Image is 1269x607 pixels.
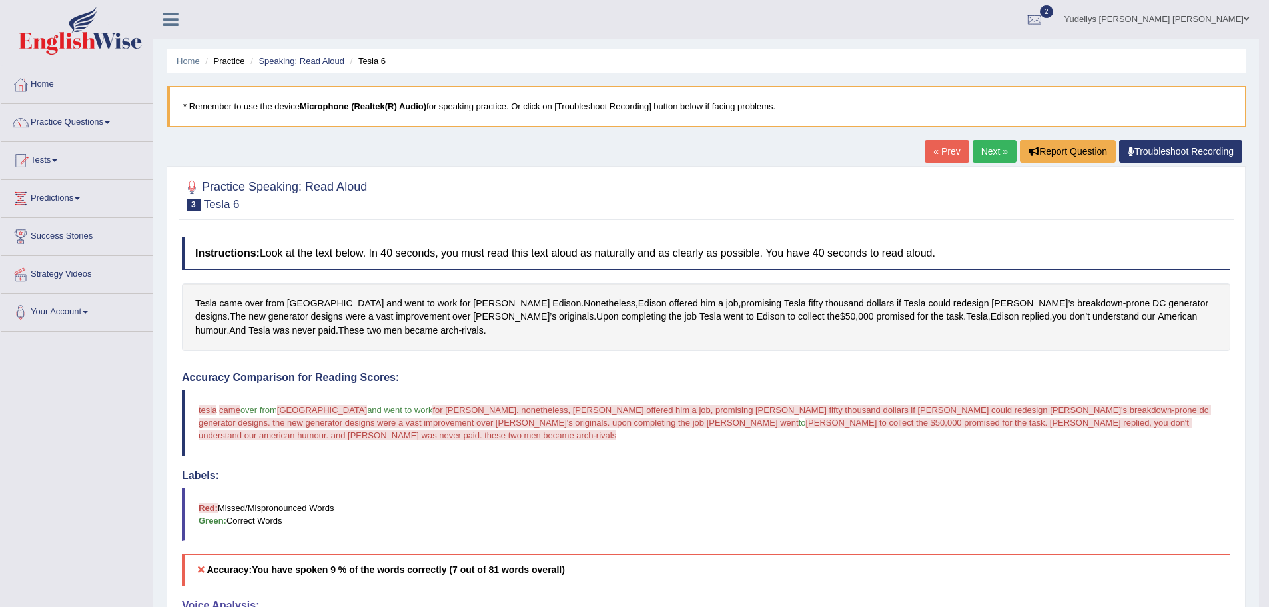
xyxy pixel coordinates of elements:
[1,256,153,289] a: Strategy Videos
[258,56,344,66] a: Speaking: Read Aloud
[396,310,450,324] span: Click to see word definition
[287,297,384,310] span: Click to see word definition
[784,297,806,310] span: Click to see word definition
[1,294,153,327] a: Your Account
[701,297,716,310] span: Click to see word definition
[376,310,394,324] span: Click to see word definition
[318,324,335,338] span: Click to see word definition
[925,140,969,163] a: « Prev
[182,372,1230,384] h4: Accuracy Comparison for Reading Scores:
[202,55,244,67] li: Practice
[726,297,739,310] span: Click to see word definition
[182,470,1230,482] h4: Labels:
[248,310,266,324] span: Click to see word definition
[876,310,915,324] span: Click to see word definition
[867,297,894,310] span: Click to see word definition
[1021,310,1049,324] span: Click to see word definition
[897,297,901,310] span: Click to see word definition
[182,554,1230,586] h5: Accuracy:
[240,405,277,415] span: over from
[928,297,950,310] span: Click to see word definition
[182,283,1230,351] div: . , , - . . $ , . , , . . - .
[195,247,260,259] b: Instructions:
[584,297,635,310] span: Click to see word definition
[195,324,226,338] span: Click to see word definition
[311,310,343,324] span: Click to see word definition
[1152,297,1166,310] span: Click to see word definition
[404,324,438,338] span: Click to see word definition
[787,310,795,324] span: Click to see word definition
[559,310,594,324] span: Click to see word definition
[1,218,153,251] a: Success Stories
[367,405,432,415] span: and went to work
[1,142,153,175] a: Tests
[798,310,825,324] span: Click to see word definition
[1077,297,1123,310] span: Click to see word definition
[1,66,153,99] a: Home
[182,488,1230,541] blockquote: Missed/Mispronounced Words Correct Words
[1052,310,1067,324] span: Click to see word definition
[947,310,964,324] span: Click to see word definition
[195,297,217,310] span: Click to see word definition
[245,297,263,310] span: Click to see word definition
[757,310,785,324] span: Click to see word definition
[292,324,316,338] span: Click to see word definition
[1,180,153,213] a: Predictions
[220,297,242,310] span: Click to see word definition
[204,198,240,211] small: Tesla 6
[219,405,240,415] span: came
[917,310,928,324] span: Click to see word definition
[199,503,218,513] b: Red:
[427,297,435,310] span: Click to see word definition
[1126,297,1150,310] span: Click to see word definition
[187,199,201,211] span: 3
[621,310,666,324] span: Click to see word definition
[300,101,426,111] b: Microphone (Realtek(R) Audio)
[684,310,697,324] span: Click to see word definition
[669,297,697,310] span: Click to see word definition
[638,297,667,310] span: Click to see word definition
[746,310,754,324] span: Click to see word definition
[195,310,227,324] span: Click to see word definition
[1168,297,1208,310] span: Click to see word definition
[177,56,200,66] a: Home
[462,324,484,338] span: Click to see word definition
[973,140,1017,163] a: Next »
[799,418,806,428] span: to
[1142,310,1155,324] span: Click to see word definition
[273,324,290,338] span: Click to see word definition
[699,310,721,324] span: Click to see word definition
[718,297,723,310] span: Click to see word definition
[346,310,366,324] span: Click to see word definition
[452,310,470,324] span: Click to see word definition
[230,310,246,324] span: Click to see word definition
[953,297,989,310] span: Click to see word definition
[268,310,308,324] span: Click to see word definition
[182,177,367,211] h2: Practice Speaking: Read Aloud
[167,86,1246,127] blockquote: * Remember to use the device for speaking practice. Or click on [Troubleshoot Recording] button b...
[931,310,943,324] span: Click to see word definition
[1020,140,1116,163] button: Report Question
[1070,310,1090,324] span: Click to see word definition
[669,310,681,324] span: Click to see word definition
[1119,140,1242,163] a: Troubleshoot Recording
[473,297,550,310] span: Click to see word definition
[405,297,425,310] span: Click to see word definition
[741,297,781,310] span: Click to see word definition
[252,564,565,575] b: You have spoken 9 % of the words correctly (7 out of 81 words overall)
[827,310,839,324] span: Click to see word definition
[845,310,856,324] span: Click to see word definition
[1092,310,1139,324] span: Click to see word definition
[338,324,364,338] span: Click to see word definition
[386,297,402,310] span: Click to see word definition
[199,405,1211,428] span: for [PERSON_NAME]. nonetheless, [PERSON_NAME] offered him a job, promising [PERSON_NAME] fifty th...
[552,297,581,310] span: Click to see word definition
[266,297,284,310] span: Click to see word definition
[1040,5,1053,18] span: 2
[904,297,926,310] span: Click to see word definition
[809,297,823,310] span: Click to see word definition
[724,310,744,324] span: Click to see word definition
[991,310,1019,324] span: Click to see word definition
[473,310,556,324] span: Click to see word definition
[277,405,367,415] span: [GEOGRAPHIC_DATA]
